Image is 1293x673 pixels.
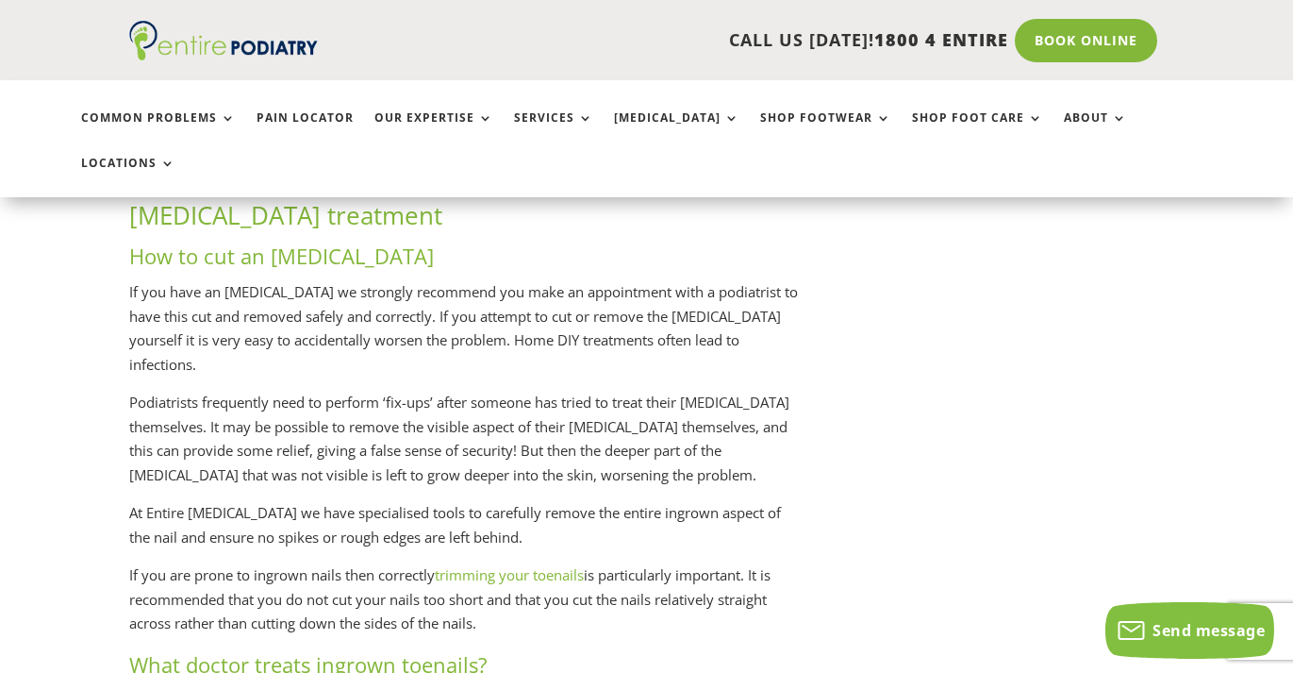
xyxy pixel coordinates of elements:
button: Send message [1105,602,1274,659]
p: Podiatrists frequently need to perform ‘fix-ups’ after someone has tried to treat their [MEDICAL_... [129,391,800,501]
a: Our Expertise [374,111,493,152]
a: Shop Foot Care [912,111,1043,152]
a: Shop Footwear [760,111,891,152]
a: Common Problems [81,111,236,152]
img: logo (1) [129,21,318,60]
a: Book Online [1015,19,1157,62]
p: CALL US [DATE]! [365,28,1008,53]
a: Entire Podiatry [129,45,318,64]
a: Pain Locator [257,111,354,152]
a: Services [514,111,593,152]
a: Locations [81,157,175,197]
p: If you have an [MEDICAL_DATA] we strongly recommend you make an appointment with a podiatrist to ... [129,280,800,391]
p: At Entire [MEDICAL_DATA] we have specialised tools to carefully remove the entire ingrown aspect ... [129,501,800,564]
span: 1800 4 ENTIRE [874,28,1008,51]
p: If you are prone to ingrown nails then correctly is particularly important. It is recommended tha... [129,564,800,650]
a: About [1064,111,1127,152]
span: [MEDICAL_DATA] treatment [129,198,442,232]
span: Send message [1152,620,1265,641]
a: [MEDICAL_DATA] [614,111,739,152]
a: trimming your toenails [435,565,584,584]
h3: How to cut an [MEDICAL_DATA] [129,242,800,280]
